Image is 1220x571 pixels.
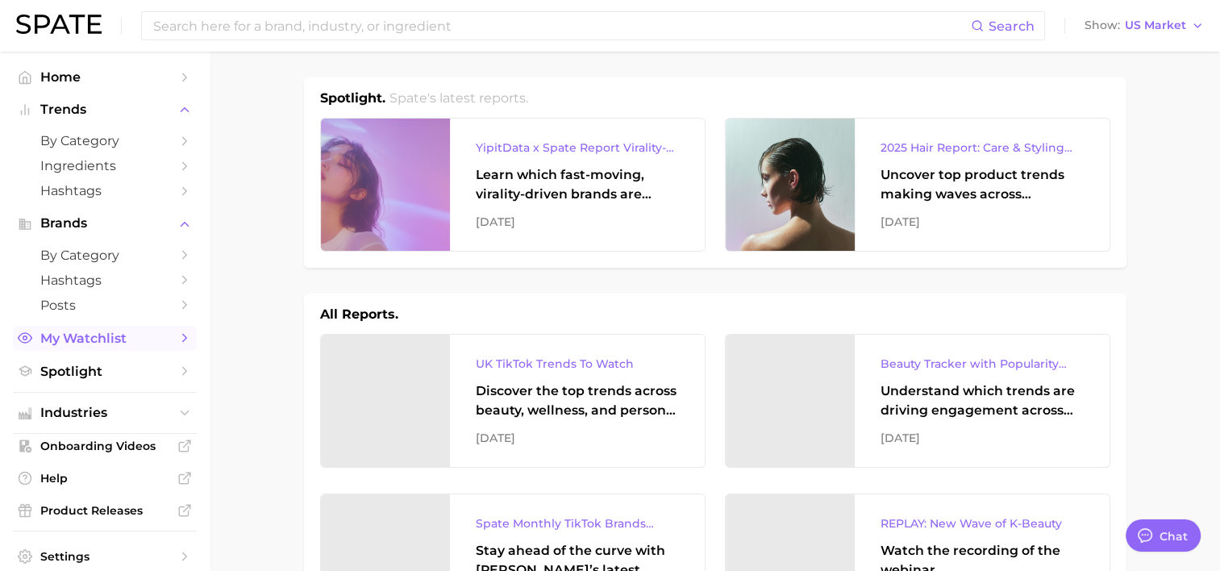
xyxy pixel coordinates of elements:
button: Trends [13,98,197,122]
a: YipitData x Spate Report Virality-Driven Brands Are Taking a Slice of the Beauty PieLearn which f... [320,118,706,252]
a: My Watchlist [13,326,197,351]
span: Home [40,69,169,85]
span: Help [40,471,169,486]
a: Help [13,466,197,490]
a: Spotlight [13,359,197,384]
div: Understand which trends are driving engagement across platforms in the skin, hair, makeup, and fr... [881,381,1084,420]
div: [DATE] [881,428,1084,448]
div: Spate Monthly TikTok Brands Tracker [476,514,679,533]
div: [DATE] [476,428,679,448]
button: Industries [13,401,197,425]
a: by Category [13,243,197,268]
div: 2025 Hair Report: Care & Styling Products [881,138,1084,157]
span: Search [989,19,1035,34]
div: [DATE] [476,212,679,231]
span: Settings [40,549,169,564]
button: Brands [13,211,197,235]
h2: Spate's latest reports. [389,89,528,108]
div: YipitData x Spate Report Virality-Driven Brands Are Taking a Slice of the Beauty Pie [476,138,679,157]
span: Trends [40,102,169,117]
span: My Watchlist [40,331,169,346]
a: by Category [13,128,197,153]
a: 2025 Hair Report: Care & Styling ProductsUncover top product trends making waves across platforms... [725,118,1110,252]
a: Settings [13,544,197,569]
span: Hashtags [40,273,169,288]
h1: Spotlight. [320,89,385,108]
div: Beauty Tracker with Popularity Index [881,354,1084,373]
a: Posts [13,293,197,318]
span: Show [1085,21,1120,30]
span: Onboarding Videos [40,439,169,453]
a: Hashtags [13,178,197,203]
div: [DATE] [881,212,1084,231]
img: SPATE [16,15,102,34]
a: Onboarding Videos [13,434,197,458]
div: REPLAY: New Wave of K-Beauty [881,514,1084,533]
div: UK TikTok Trends To Watch [476,354,679,373]
a: UK TikTok Trends To WatchDiscover the top trends across beauty, wellness, and personal care on Ti... [320,334,706,468]
span: US Market [1125,21,1186,30]
span: Posts [40,298,169,313]
h1: All Reports. [320,305,398,324]
div: Uncover top product trends making waves across platforms — along with key insights into benefits,... [881,165,1084,204]
span: Industries [40,406,169,420]
div: Learn which fast-moving, virality-driven brands are leading the pack, the risks of viral growth, ... [476,165,679,204]
button: ShowUS Market [1081,15,1208,36]
span: Ingredients [40,158,169,173]
span: Product Releases [40,503,169,518]
span: Brands [40,216,169,231]
a: Hashtags [13,268,197,293]
a: Beauty Tracker with Popularity IndexUnderstand which trends are driving engagement across platfor... [725,334,1110,468]
input: Search here for a brand, industry, or ingredient [152,12,971,40]
div: Discover the top trends across beauty, wellness, and personal care on TikTok [GEOGRAPHIC_DATA]. [476,381,679,420]
a: Product Releases [13,498,197,523]
span: by Category [40,133,169,148]
span: Spotlight [40,364,169,379]
a: Ingredients [13,153,197,178]
span: by Category [40,248,169,263]
span: Hashtags [40,183,169,198]
a: Home [13,65,197,90]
